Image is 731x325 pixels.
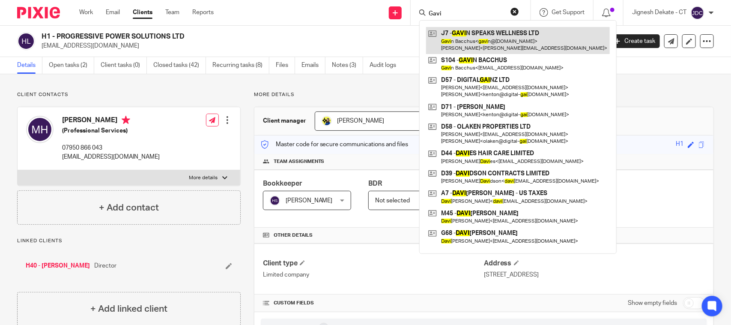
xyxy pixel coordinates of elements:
p: Client contacts [17,91,241,98]
img: Pixie [17,7,60,18]
span: Other details [274,232,313,239]
img: svg%3E [270,196,280,206]
input: Search [428,10,505,18]
span: Director [94,262,116,270]
img: svg%3E [26,116,54,143]
div: H1 [676,140,683,150]
h4: [PERSON_NAME] [62,116,160,126]
a: Emails [301,57,325,74]
span: Bookkeeper [263,180,302,187]
label: Show empty fields [628,299,677,307]
img: svg%3E [17,32,35,50]
a: Closed tasks (42) [153,57,206,74]
p: 07950 866 043 [62,144,160,152]
img: svg%3E [691,6,704,20]
h4: + Add contact [99,201,159,214]
p: Limited company [263,271,484,279]
h5: (Professional Services) [62,126,160,135]
p: [EMAIL_ADDRESS][DOMAIN_NAME] [62,153,160,161]
a: Reports [192,8,214,17]
p: More details [189,175,218,181]
a: Recurring tasks (8) [212,57,269,74]
img: Bobo-Starbridge%201.jpg [322,116,332,126]
a: Clients [133,8,152,17]
h4: Client type [263,259,484,268]
a: Team [165,8,179,17]
a: Files [276,57,295,74]
a: Notes (3) [332,57,363,74]
h2: H1 - PROGRESSIVE POWER SOLUTIONS LTD [42,32,486,41]
a: Open tasks (2) [49,57,94,74]
span: Not selected [375,198,410,204]
a: Create task [610,34,660,48]
h3: Client manager [263,117,306,125]
h4: Address [484,259,705,268]
i: Primary [122,116,130,124]
p: [STREET_ADDRESS] [484,271,705,279]
span: Get Support [552,9,585,15]
p: Master code for secure communications and files [261,140,409,149]
p: [EMAIL_ADDRESS][DOMAIN_NAME] [42,42,597,50]
a: Client tasks (0) [101,57,147,74]
a: H40 - [PERSON_NAME] [26,262,90,270]
h4: CUSTOM FIELDS [263,300,484,307]
p: Linked clients [17,238,241,244]
span: BDR [368,180,382,187]
p: More details [254,91,714,98]
h4: + Add linked client [90,302,167,316]
span: Team assignments [274,158,325,165]
p: Jignesh Dekate - CT [632,8,686,17]
a: Audit logs [370,57,403,74]
a: Details [17,57,42,74]
span: [PERSON_NAME] [337,118,385,124]
span: [PERSON_NAME] [286,198,333,204]
a: Email [106,8,120,17]
button: Clear [510,7,519,16]
a: Work [79,8,93,17]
